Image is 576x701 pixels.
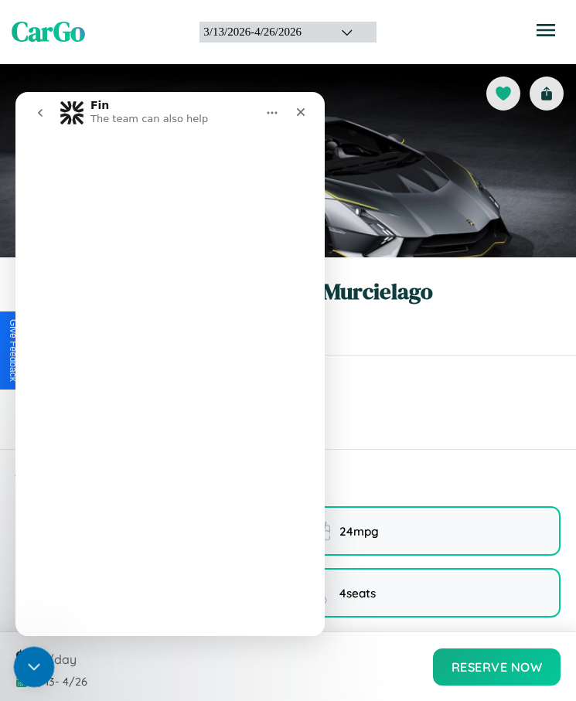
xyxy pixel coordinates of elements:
[8,319,19,382] div: Give Feedback
[339,586,376,601] span: 4 seats
[15,92,325,636] iframe: Intercom live chat
[339,524,379,539] span: 24 mpg
[12,13,85,50] span: CarGo
[47,652,77,667] span: /day
[15,645,44,670] span: $ 80
[32,675,87,689] span: 3 / 13 - 4 / 26
[433,648,561,686] button: Reserve Now
[14,647,55,688] iframe: Intercom live chat
[203,26,322,39] div: 3 / 13 / 2026 - 4 / 26 / 2026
